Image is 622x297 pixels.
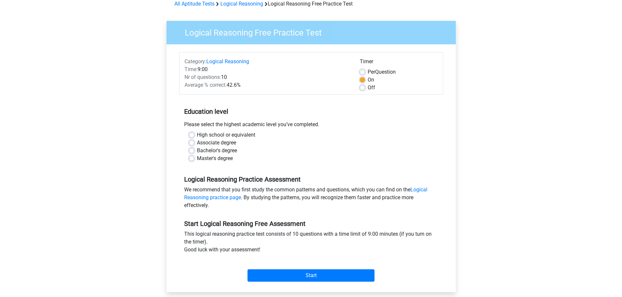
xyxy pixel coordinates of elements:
a: Logical Reasoning [220,1,263,7]
label: Associate degree [197,139,236,147]
div: 10 [180,73,355,81]
div: This logical reasoning practice test consists of 10 questions with a time limit of 9:00 minutes (... [179,230,443,256]
h3: Logical Reasoning Free Practice Test [177,25,451,38]
div: Timer [360,58,438,68]
label: Off [368,84,375,92]
div: We recommend that you first study the common patterns and questions, which you can find on the . ... [179,186,443,212]
a: Logical Reasoning [206,58,249,65]
div: Please select the highest academic level you’ve completed. [179,121,443,131]
div: 9:00 [180,66,355,73]
input: Start [247,269,375,282]
span: Time: [184,66,198,72]
span: Nr of questions: [184,74,221,80]
label: Bachelor's degree [197,147,237,155]
div: 42.6% [180,81,355,89]
label: Master's degree [197,155,233,162]
span: Category: [184,58,206,65]
h5: Education level [184,105,438,118]
label: High school or equivalent [197,131,255,139]
span: Average % correct: [184,82,227,88]
a: All Aptitude Tests [174,1,215,7]
label: On [368,76,374,84]
span: Per [368,69,375,75]
h5: Start Logical Reasoning Free Assessment [184,220,438,228]
h5: Logical Reasoning Practice Assessment [184,175,438,183]
label: Question [368,68,396,76]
